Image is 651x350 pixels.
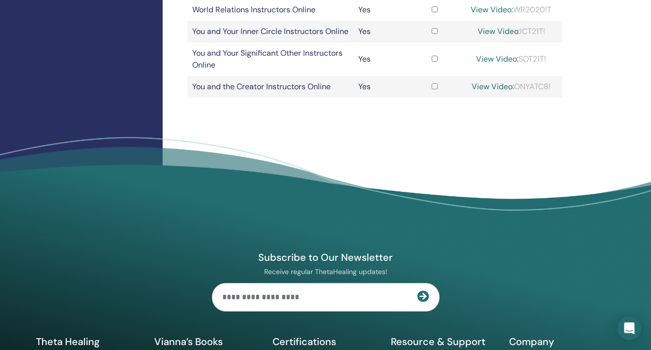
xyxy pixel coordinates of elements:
div: Open Intercom Messenger [617,316,641,340]
a: View Video: [471,4,513,15]
a: View Video: [478,26,520,36]
td: Yes [353,42,409,76]
h4: Subscribe to Our Newsletter [212,251,440,264]
h5: Certifications [273,335,379,348]
td: You and Your Significant Other Instructors Online [187,42,353,76]
div: ICT21T! [465,26,557,37]
a: View Video: [472,81,514,92]
p: Receive regular ThetaHealing updates! [212,267,440,276]
td: You and Your Inner Circle Instructors Online [187,21,353,42]
h5: Resource & Support [391,335,497,348]
div: ONYATC8! [465,81,557,93]
h5: Company [509,335,616,348]
td: You and the Creator Instructors Online [187,76,353,98]
div: WR2020!T [465,4,557,16]
a: View Video: [476,54,518,64]
td: Yes [353,21,409,42]
h5: Theta Healing [36,335,142,348]
h5: Vianna’s Books [154,335,261,348]
td: Yes [353,76,409,98]
div: SOT21T! [465,53,557,65]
